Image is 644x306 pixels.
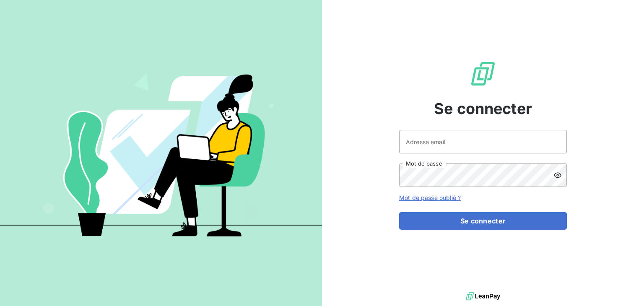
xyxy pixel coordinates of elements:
[466,290,500,303] img: logo
[399,212,567,230] button: Se connecter
[399,130,567,153] input: placeholder
[470,60,496,87] img: Logo LeanPay
[434,97,532,120] span: Se connecter
[399,194,461,201] a: Mot de passe oublié ?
